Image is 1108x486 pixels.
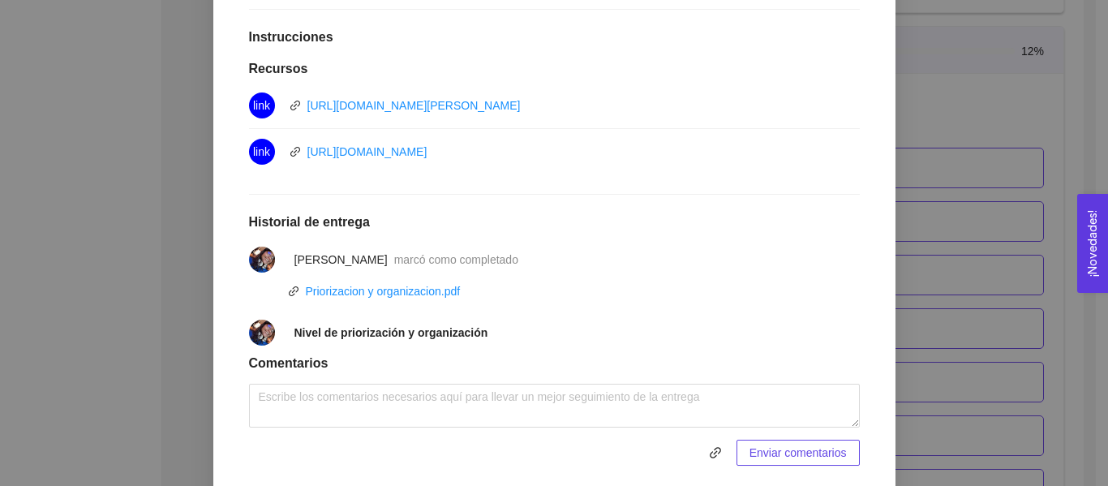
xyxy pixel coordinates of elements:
[249,214,860,230] h1: Historial de entrega
[749,444,847,462] span: Enviar comentarios
[737,440,860,466] button: Enviar comentarios
[702,446,728,459] span: link
[394,253,518,266] span: marcó como completado
[253,139,270,165] span: link
[249,61,860,77] h1: Recursos
[307,145,427,158] a: [URL][DOMAIN_NAME]
[294,326,488,339] strong: Nivel de priorización y organización
[253,92,270,118] span: link
[703,446,728,459] span: link
[1077,194,1108,293] button: Open Feedback Widget
[249,320,275,346] img: 1746731800270-lizprogramadora.jpg
[307,99,521,112] a: [URL][DOMAIN_NAME][PERSON_NAME]
[249,355,860,372] h1: Comentarios
[249,29,860,45] h1: Instrucciones
[290,146,301,157] span: link
[702,440,728,466] button: link
[306,285,461,298] a: Priorizacion y organizacion.pdf
[249,247,275,273] img: 1746731800270-lizprogramadora.jpg
[290,100,301,111] span: link
[288,286,299,297] span: link
[294,253,388,266] span: [PERSON_NAME]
